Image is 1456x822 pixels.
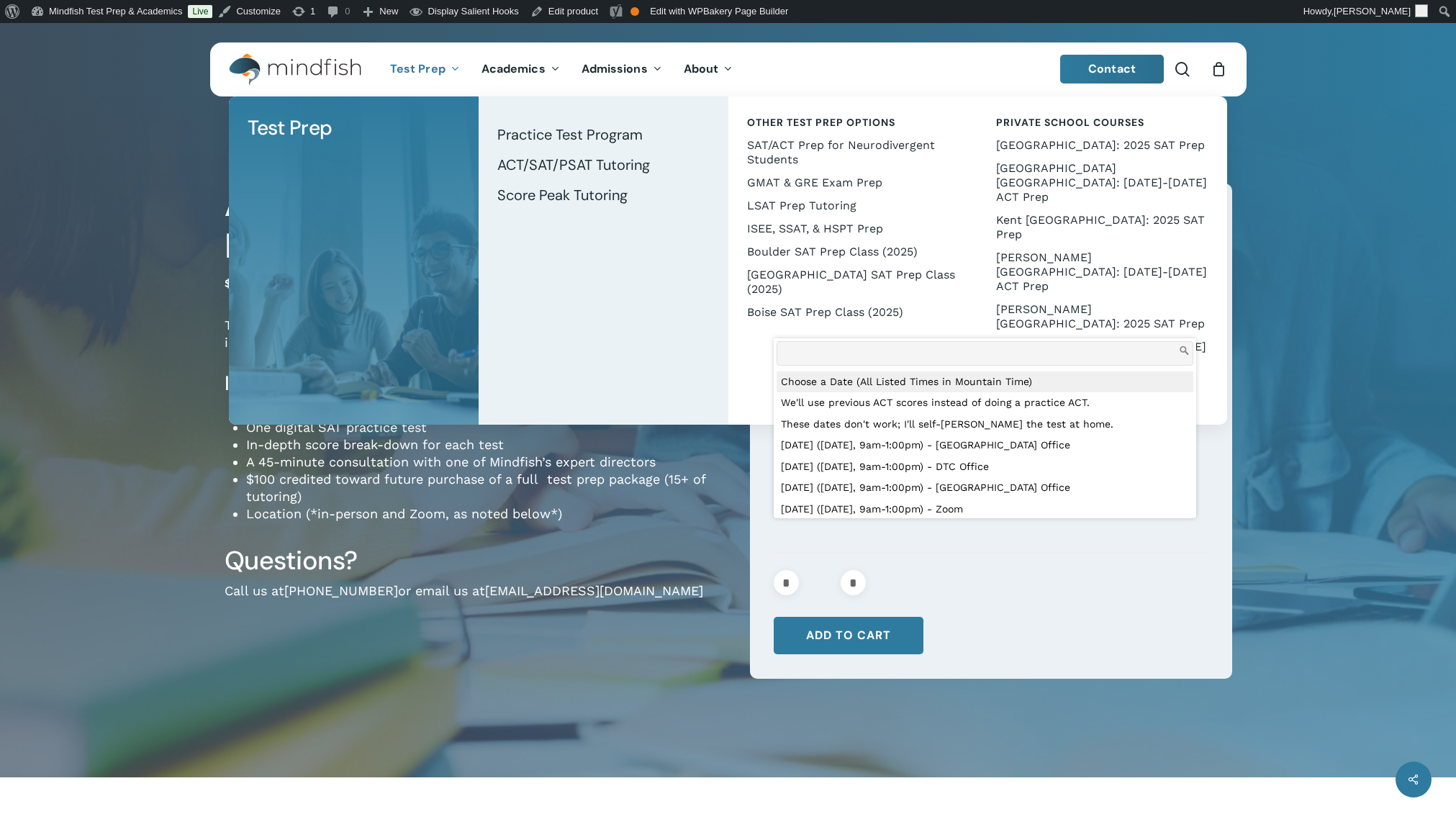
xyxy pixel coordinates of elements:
[1130,715,1436,802] iframe: Chatbot
[571,63,673,76] a: Admissions
[1088,61,1136,76] span: Contact
[225,582,728,619] p: Call us at or email us at
[246,471,728,505] li: $100 credited toward future purchase of a full test prep package (15+ of tutoring)
[225,184,728,267] h1: ACT vs. SAT Practice Test Program
[379,63,471,76] a: Test Prep
[225,371,728,397] h4: Includes:
[582,61,648,76] span: Admissions
[777,371,1193,393] li: Choose a Date (All Listed Times in Mountain Time)
[743,111,964,134] a: Other Test Prep Options
[777,435,1193,456] li: [DATE] ([DATE], 9am-1:00pm) - [GEOGRAPHIC_DATA] Office
[777,499,1193,520] li: [DATE] ([DATE], 9am-1:00pm) - Zoom
[777,477,1193,499] li: [DATE] ([DATE], 9am-1:00pm) - [GEOGRAPHIC_DATA] Office
[777,414,1193,435] li: These dates don't work; I'll self-[PERSON_NAME] the test at home.
[684,61,719,76] span: About
[225,276,232,290] span: $
[630,7,639,16] div: OK
[485,583,703,598] a: [EMAIL_ADDRESS][DOMAIN_NAME]
[673,63,744,76] a: About
[246,436,728,453] li: In-depth score break-down for each test
[188,5,212,18] a: Live
[225,317,728,371] p: Take proctored and timed ACT and SAT practice tests and gain invaluable insight into your perform...
[379,42,743,96] nav: Main Menu
[803,570,836,595] input: Product quantity
[777,456,1193,478] li: [DATE] ([DATE], 9am-1:00pm) - DTC Office
[992,111,1213,134] a: Private School Courses
[481,61,546,76] span: Academics
[246,453,728,471] li: A 45-minute consultation with one of Mindfish’s expert directors
[996,116,1144,129] span: Private School Courses
[284,583,398,598] a: [PHONE_NUMBER]
[246,419,728,436] li: One digital SAT practice test
[1211,61,1227,77] a: Cart
[1334,6,1411,17] span: [PERSON_NAME]
[246,505,728,523] li: Location (*in-person and Zoom, as noted below*)
[774,617,923,654] button: Add to cart
[777,392,1193,414] li: We'll use previous ACT scores instead of doing a practice ACT.
[747,116,895,129] span: Other Test Prep Options
[243,111,464,145] a: Test Prep
[1060,55,1164,83] a: Contact
[225,544,728,577] h3: Questions?
[225,276,269,290] bdi: 199.00
[248,114,333,141] span: Test Prep
[471,63,571,76] a: Academics
[210,42,1247,96] header: Main Menu
[390,61,446,76] span: Test Prep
